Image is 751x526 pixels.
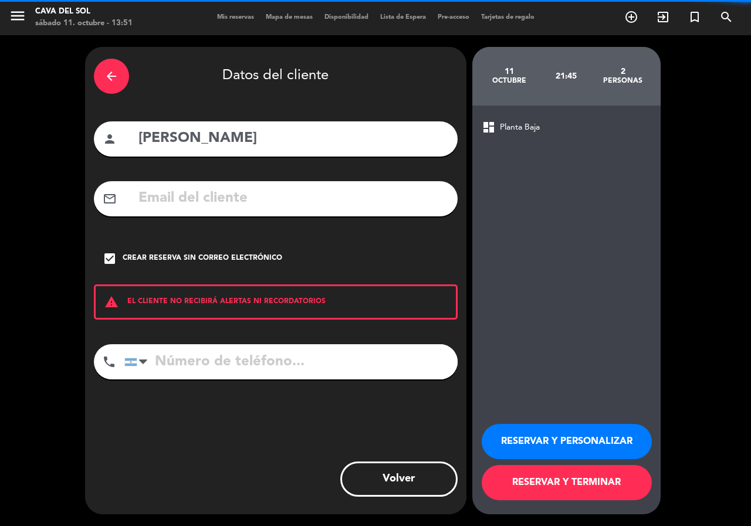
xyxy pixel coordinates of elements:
span: Tarjetas de regalo [475,14,540,21]
div: EL CLIENTE NO RECIBIRÁ ALERTAS NI RECORDATORIOS [94,284,458,320]
div: sábado 11. octubre - 13:51 [35,18,133,29]
button: RESERVAR Y TERMINAR [482,465,652,500]
span: Pre-acceso [432,14,475,21]
div: Argentina: +54 [125,345,152,379]
div: personas [594,76,651,86]
i: turned_in_not [688,10,702,24]
span: Mapa de mesas [260,14,319,21]
span: Mis reservas [211,14,260,21]
span: Disponibilidad [319,14,374,21]
div: Cava del Sol [35,6,133,18]
button: Volver [340,461,458,497]
i: menu [9,7,26,25]
div: 2 [594,67,651,76]
input: Nombre del cliente [137,127,449,151]
button: RESERVAR Y PERSONALIZAR [482,424,652,459]
i: add_circle_outline [624,10,638,24]
div: 11 [481,67,538,76]
input: Email del cliente [137,186,449,211]
i: person [103,132,117,146]
input: Número de teléfono... [124,344,458,379]
span: Lista de Espera [374,14,432,21]
i: arrow_back [104,69,119,83]
div: Crear reserva sin correo electrónico [123,253,282,264]
i: search [719,10,733,24]
i: warning [96,295,127,309]
i: mail_outline [103,192,117,206]
span: dashboard [482,120,496,134]
i: phone [102,355,116,369]
div: 21:45 [537,56,594,97]
button: menu [9,7,26,29]
div: octubre [481,76,538,86]
i: exit_to_app [656,10,670,24]
i: check_box [103,252,117,266]
span: Planta Baja [500,121,540,134]
div: Datos del cliente [94,56,458,97]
